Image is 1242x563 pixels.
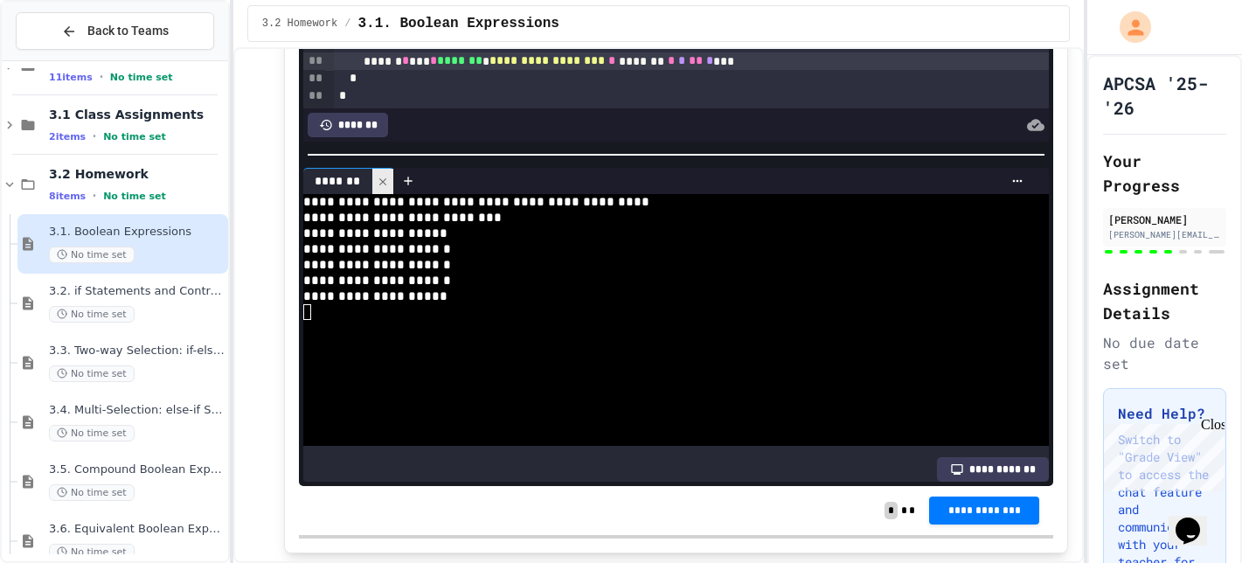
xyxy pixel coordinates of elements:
[100,70,103,84] span: •
[7,7,121,111] div: Chat with us now!Close
[49,344,225,358] span: 3.3. Two-way Selection: if-else Statements
[49,247,135,263] span: No time set
[262,17,337,31] span: 3.2 Homework
[357,13,559,34] span: 3.1. Boolean Expressions
[1108,212,1221,227] div: [PERSON_NAME]
[1103,71,1226,120] h1: APCSA '25-'26
[49,191,86,202] span: 8 items
[1101,7,1155,47] div: My Account
[1108,228,1221,241] div: [PERSON_NAME][EMAIL_ADDRESS][PERSON_NAME][DOMAIN_NAME]
[1103,149,1226,198] h2: Your Progress
[93,189,96,203] span: •
[49,72,93,83] span: 11 items
[49,166,225,182] span: 3.2 Homework
[1118,403,1211,424] h3: Need Help?
[49,131,86,142] span: 2 items
[49,107,225,122] span: 3.1 Class Assignments
[93,129,96,143] span: •
[49,462,225,477] span: 3.5. Compound Boolean Expressions
[49,522,225,537] span: 3.6. Equivalent Boolean Expressions ([PERSON_NAME] Laws)
[110,72,173,83] span: No time set
[1097,417,1225,491] iframe: chat widget
[49,225,225,240] span: 3.1. Boolean Expressions
[49,284,225,299] span: 3.2. if Statements and Control Flow
[1103,332,1226,374] div: No due date set
[49,425,135,441] span: No time set
[103,191,166,202] span: No time set
[1169,493,1225,546] iframe: chat widget
[49,306,135,323] span: No time set
[49,484,135,501] span: No time set
[49,403,225,418] span: 3.4. Multi-Selection: else-if Statements
[49,365,135,382] span: No time set
[103,131,166,142] span: No time set
[1103,276,1226,325] h2: Assignment Details
[344,17,350,31] span: /
[49,544,135,560] span: No time set
[87,22,169,40] span: Back to Teams
[16,12,214,50] button: Back to Teams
